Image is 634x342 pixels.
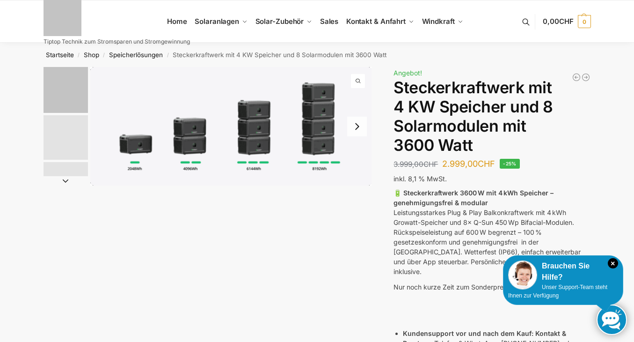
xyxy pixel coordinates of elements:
span: Angebot! [394,69,422,77]
span: CHF [559,17,574,26]
h1: Steckerkraftwerk mit 4 KW Speicher und 8 Solarmodulen mit 3600 Watt [394,78,590,155]
span: 0,00 [543,17,573,26]
a: Speicherlösungen [109,51,163,59]
a: 0,00CHF 0 [543,7,590,36]
bdi: 3.999,00 [394,160,438,169]
a: Sales [316,0,342,43]
span: Windkraft [422,17,455,26]
span: 0 [578,15,591,28]
img: 6 Module bificiaL [44,115,88,160]
strong: Kundensupport vor und nach dem Kauf: [403,329,533,337]
a: growatt noah 2000 flexible erweiterung scaledgrowatt noah 2000 flexible erweiterung scaled [90,67,372,186]
p: Tiptop Technik zum Stromsparen und Stromgewinnung [44,39,190,45]
span: Sales [320,17,339,26]
strong: 🔋 Steckerkraftwerk 3600 W mit 4 kWh Speicher – genehmigungsfrei & modular [394,189,554,207]
li: 3 / 9 [41,161,88,208]
p: Nur noch kurze Zeit zum Sonderpreis [394,282,590,292]
img: Growatt-NOAH-2000-flexible-erweiterung [90,67,372,186]
span: Kontakt & Anfahrt [346,17,406,26]
img: Customer service [508,260,537,290]
a: Shop [84,51,99,59]
li: 2 / 9 [41,114,88,161]
span: Solar-Zubehör [255,17,304,26]
a: Balkonkraftwerk 890 Watt Solarmodulleistung mit 1kW/h Zendure Speicher [572,73,581,82]
a: Solaranlagen [191,0,251,43]
nav: Breadcrumb [27,43,607,67]
a: Windkraft [418,0,467,43]
img: Growatt-NOAH-2000-flexible-erweiterung [44,67,88,113]
a: Solar-Zubehör [251,0,316,43]
button: Next slide [44,176,88,186]
span: CHF [478,159,495,169]
span: -25% [500,159,520,169]
div: Brauchen Sie Hilfe? [508,260,618,283]
span: / [163,52,173,59]
button: Next slide [347,117,367,136]
span: / [99,52,109,59]
span: inkl. 8,1 % MwSt. [394,175,447,183]
bdi: 2.999,00 [442,159,495,169]
img: Nep800 [44,162,88,207]
span: CHF [423,160,438,169]
a: Balkonkraftwerk 1780 Watt mit 4 KWh Zendure Batteriespeicher Notstrom fähig [581,73,590,82]
li: 1 / 9 [41,67,88,114]
span: Solaranlagen [195,17,239,26]
i: Schließen [608,258,618,268]
li: 1 / 9 [90,67,372,186]
p: Leistungsstarkes Plug & Play Balkonkraftwerk mit 4 kWh Growatt-Speicher und 8× Q-Sun 450 Wp Bifac... [394,188,590,276]
span: / [74,52,84,59]
span: Unser Support-Team steht Ihnen zur Verfügung [508,284,607,299]
a: Kontakt & Anfahrt [342,0,418,43]
a: Startseite [46,51,74,59]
